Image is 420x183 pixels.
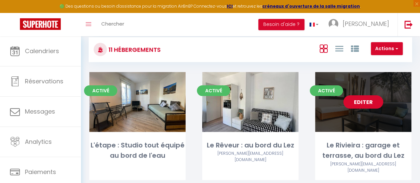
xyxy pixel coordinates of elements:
[392,153,415,178] iframe: Chat
[107,42,161,57] h3: 11 Hébergements
[227,3,233,9] a: ICI
[319,43,327,54] a: Vue en Box
[25,137,52,146] span: Analytics
[96,13,129,36] a: Chercher
[202,140,298,150] div: Le Rêveur : au bord du Lez
[258,19,304,30] button: Besoin d'aide ?
[323,13,397,36] a: ... [PERSON_NAME]
[351,43,359,54] a: Vue par Groupe
[101,20,124,27] span: Chercher
[328,19,338,29] img: ...
[315,161,411,174] div: Airbnb
[404,20,413,29] img: logout
[89,140,186,161] div: L'étape : Studio tout équipé au bord de l'eau
[197,85,230,96] span: Activé
[315,140,411,161] div: Le Rivieira : garage et terrasse, au bord du Lez
[25,77,63,85] span: Réservations
[202,150,298,163] div: Airbnb
[310,85,343,96] span: Activé
[343,95,383,109] a: Editer
[25,107,55,116] span: Messages
[5,3,25,23] button: Ouvrir le widget de chat LiveChat
[335,43,343,54] a: Vue en Liste
[25,47,59,55] span: Calendriers
[25,168,56,176] span: Paiements
[371,42,403,55] button: Actions
[343,20,389,28] span: [PERSON_NAME]
[84,85,117,96] span: Activé
[262,3,360,9] a: créneaux d'ouverture de la salle migration
[20,18,61,30] img: Super Booking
